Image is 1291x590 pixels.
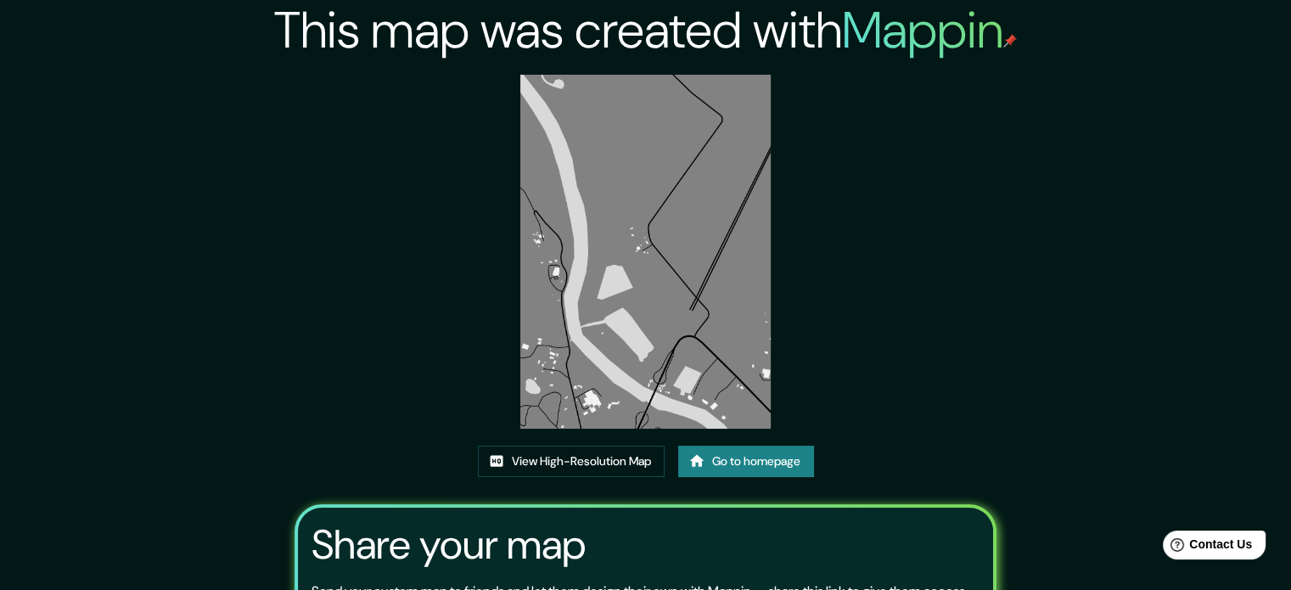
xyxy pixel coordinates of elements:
a: Go to homepage [678,446,814,477]
img: created-map [520,75,771,429]
a: View High-Resolution Map [478,446,665,477]
h3: Share your map [312,521,586,569]
iframe: Help widget launcher [1140,524,1272,571]
img: mappin-pin [1003,34,1017,48]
